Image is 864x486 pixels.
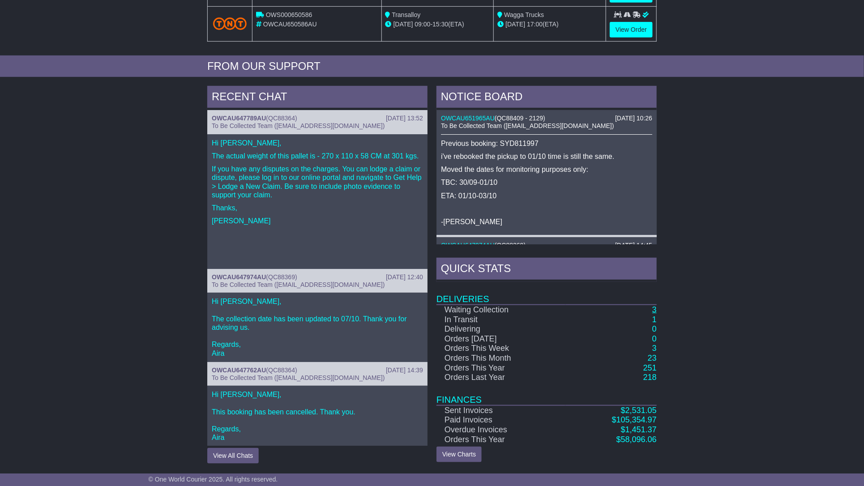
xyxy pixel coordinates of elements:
td: In Transit [436,315,565,325]
span: OWCAU650586AU [263,21,317,28]
p: -[PERSON_NAME] [441,217,652,226]
p: Hi [PERSON_NAME], [212,139,423,147]
div: [DATE] 14:45 [615,242,652,249]
p: TBC: 30/09-01/10 [441,178,652,187]
a: 3 [652,344,657,353]
a: 218 [643,373,657,382]
p: The actual weight of this pallet is - 270 x 110 x 58 CM at 301 kgs. [212,152,423,160]
span: 2,531.05 [625,406,657,415]
td: Overdue Invoices [436,425,565,435]
td: Orders This Month [436,354,565,363]
td: Orders This Year [436,363,565,373]
span: QC88369 [497,242,524,249]
td: Paid Invoices [436,415,565,425]
p: ETA: 01/10-03/10 [441,192,652,200]
td: Sent Invoices [436,405,565,416]
a: $58,096.06 [616,435,657,444]
a: OWCAU647974AU [212,273,266,281]
span: To Be Collected Team ([EMAIL_ADDRESS][DOMAIN_NAME]) [212,281,385,288]
span: Transalloy [392,11,420,18]
p: Hi [PERSON_NAME], This booking has been cancelled. Thank you. Regards, Aira [212,390,423,442]
a: 23 [648,354,657,362]
span: © One World Courier 2025. All rights reserved. [149,476,278,483]
span: QC88364 [268,367,295,374]
div: ( ) [441,115,652,122]
div: [DATE] 14:39 [386,367,423,374]
a: $2,531.05 [621,406,657,415]
td: Waiting Collection [436,305,565,315]
span: OWS000650586 [266,11,312,18]
a: 251 [643,363,657,372]
a: OWCAU647762AU [212,367,266,374]
span: 17:00 [527,21,543,28]
span: 105,354.97 [616,415,657,424]
button: View All Chats [207,448,259,464]
p: If you have any disputes on the charges. You can lodge a claim or dispute, please log in to our o... [212,165,423,199]
a: OWCAU647789AU [212,115,266,122]
span: QC88364 [268,115,295,122]
a: View Order [610,22,653,38]
a: 3 [652,305,657,314]
p: Thanks, [212,204,423,212]
span: QC88409 - 2129 [497,115,543,122]
p: i've rebooked the pickup to 01/10 time is still the same. [441,152,652,161]
a: OWCAU651965AU [441,115,495,122]
span: QC88369 [268,273,295,281]
div: [DATE] 10:26 [615,115,652,122]
p: Previous booking: SYD811997 [441,139,652,148]
td: Orders [DATE] [436,334,565,344]
div: Quick Stats [436,258,657,282]
div: ( ) [441,242,652,249]
td: Orders This Week [436,344,565,354]
span: 15:30 [432,21,448,28]
div: - (ETA) [385,20,490,29]
div: [DATE] 13:52 [386,115,423,122]
p: [PERSON_NAME] [212,217,423,225]
div: ( ) [212,115,423,122]
p: Moved the dates for monitoring purposes only: [441,165,652,174]
td: Delivering [436,324,565,334]
span: [DATE] [505,21,525,28]
td: Orders This Year [436,435,565,445]
span: Wagga Trucks [504,11,544,18]
td: Finances [436,383,657,405]
a: View Charts [436,447,482,462]
div: ( ) [212,367,423,374]
span: To Be Collected Team ([EMAIL_ADDRESS][DOMAIN_NAME]) [441,122,614,129]
div: [DATE] 12:40 [386,273,423,281]
div: NOTICE BOARD [436,86,657,110]
div: (ETA) [497,20,602,29]
span: 1,451.37 [625,425,657,434]
a: 0 [652,334,657,343]
td: Orders Last Year [436,373,565,383]
div: FROM OUR SUPPORT [207,60,657,73]
span: 09:00 [415,21,431,28]
a: $105,354.97 [612,415,657,424]
a: $1,451.37 [621,425,657,434]
span: 58,096.06 [621,435,657,444]
img: TNT_Domestic.png [213,17,247,30]
td: Deliveries [436,282,657,305]
span: To Be Collected Team ([EMAIL_ADDRESS][DOMAIN_NAME]) [212,122,385,129]
span: [DATE] [394,21,413,28]
a: OWCAU647974AU [441,242,495,249]
div: ( ) [212,273,423,281]
span: To Be Collected Team ([EMAIL_ADDRESS][DOMAIN_NAME]) [212,374,385,381]
p: Hi [PERSON_NAME], The collection date has been updated to 07/10. Thank you for advising us. Regar... [212,297,423,357]
a: 0 [652,324,657,333]
div: RECENT CHAT [207,86,428,110]
a: 1 [652,315,657,324]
